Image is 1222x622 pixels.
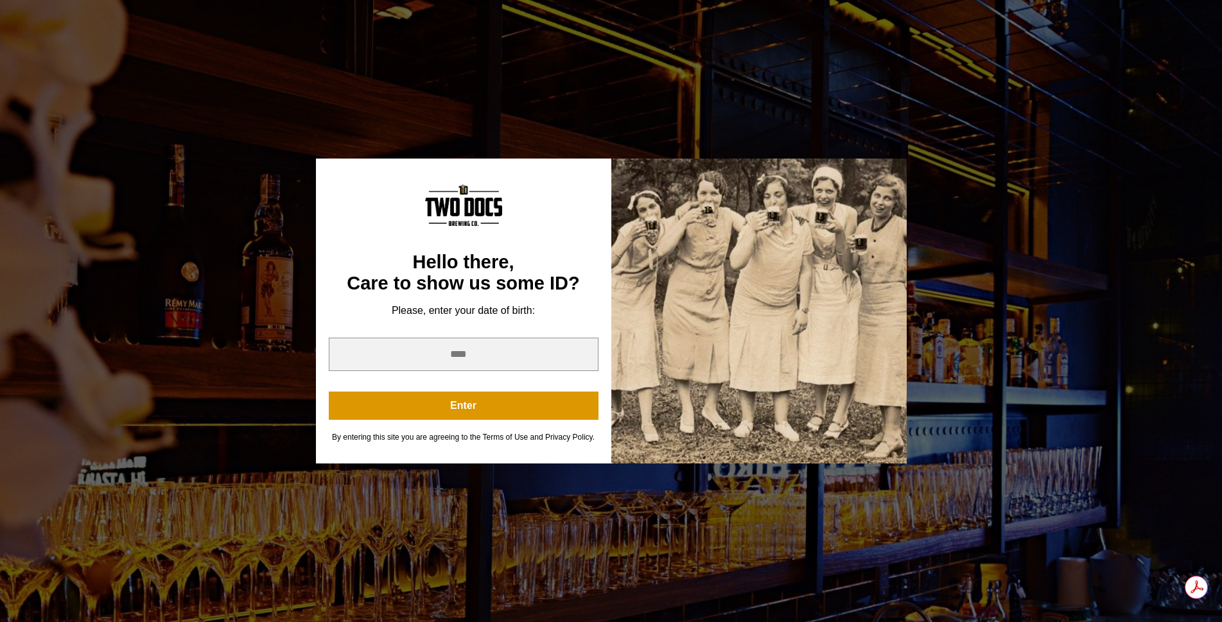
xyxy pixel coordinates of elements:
[425,184,502,226] img: Content Logo
[329,433,598,442] div: By entering this site you are agreeing to the Terms of Use and Privacy Policy.
[329,338,598,371] input: year
[329,392,598,420] button: Enter
[329,304,598,317] div: Please, enter your date of birth:
[329,252,598,295] div: Hello there, Care to show us some ID?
